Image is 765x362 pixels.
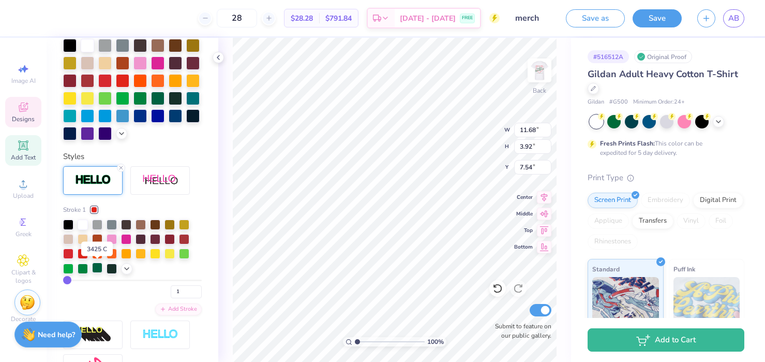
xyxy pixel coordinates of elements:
[5,268,41,285] span: Clipart & logos
[588,172,744,184] div: Print Type
[75,326,111,343] img: 3d Illusion
[592,277,659,329] img: Standard
[325,13,352,24] span: $791.84
[588,50,629,63] div: # 516512A
[673,277,740,329] img: Puff Ink
[514,227,533,234] span: Top
[75,174,111,186] img: Stroke
[489,322,551,340] label: Submit to feature on our public gallery.
[142,174,178,187] img: Shadow
[609,98,628,107] span: # G500
[673,264,695,274] span: Puff Ink
[400,13,456,24] span: [DATE] - [DATE]
[600,139,655,148] strong: Fresh Prints Flash:
[11,77,36,85] span: Image AI
[142,329,178,341] img: Negative Space
[16,230,32,238] span: Greek
[514,194,533,201] span: Center
[12,115,35,123] span: Designs
[514,243,533,251] span: Bottom
[592,264,620,274] span: Standard
[427,337,444,346] span: 100 %
[588,193,638,208] div: Screen Print
[632,213,673,229] div: Transfers
[588,234,638,250] div: Rhinestones
[217,9,257,27] input: – –
[566,9,625,27] button: Save as
[633,98,685,107] span: Minimum Order: 24 +
[63,151,202,163] div: Styles
[600,139,727,157] div: This color can be expedited for 5 day delivery.
[38,330,75,340] strong: Need help?
[11,315,36,323] span: Decorate
[588,98,604,107] span: Gildan
[588,68,738,80] span: Gildan Adult Heavy Cotton T-Shirt
[507,8,558,28] input: Untitled Design
[81,242,113,256] div: 3425 C
[588,213,629,229] div: Applique
[677,213,706,229] div: Vinyl
[641,193,690,208] div: Embroidery
[462,15,473,22] span: FREE
[693,193,743,208] div: Digital Print
[291,13,313,24] span: $28.28
[13,192,34,200] span: Upload
[533,86,546,95] div: Back
[514,210,533,218] span: Middle
[155,303,202,315] div: Add Stroke
[728,12,739,24] span: AB
[709,213,733,229] div: Foil
[723,9,744,27] a: AB
[63,205,86,214] span: Stroke 1
[633,9,682,27] button: Save
[588,328,744,352] button: Add to Cart
[11,153,36,162] span: Add Text
[529,60,550,81] img: Back
[634,50,692,63] div: Original Proof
